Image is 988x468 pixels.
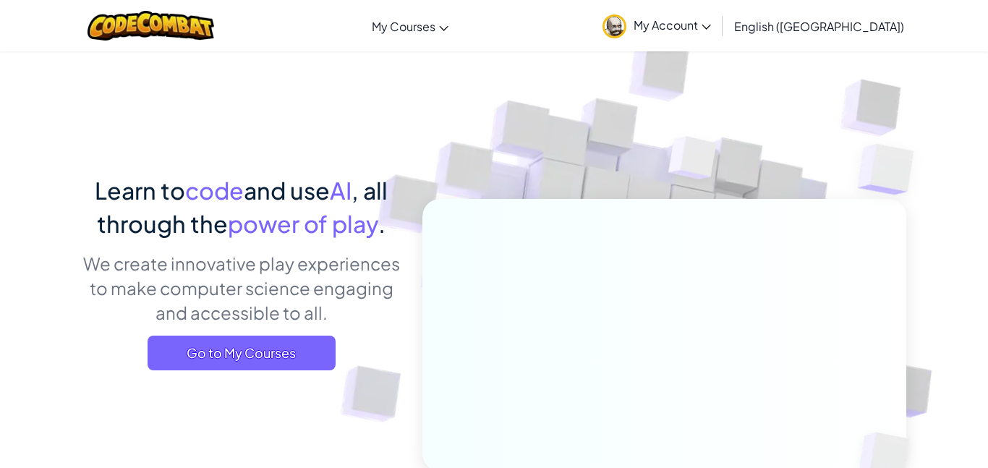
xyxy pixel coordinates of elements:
p: We create innovative play experiences to make computer science engaging and accessible to all. [82,251,401,325]
span: Learn to [95,176,185,205]
a: My Account [595,3,718,48]
span: and use [244,176,330,205]
img: avatar [602,14,626,38]
img: Overlap cubes [829,109,954,231]
img: CodeCombat logo [88,11,214,41]
span: . [378,209,386,238]
img: Overlap cubes [642,108,746,216]
a: English ([GEOGRAPHIC_DATA]) [727,7,911,46]
a: My Courses [365,7,456,46]
span: power of play [228,209,378,238]
span: code [185,176,244,205]
span: English ([GEOGRAPHIC_DATA]) [734,19,904,34]
a: Go to My Courses [148,336,336,370]
span: My Account [634,17,711,33]
span: My Courses [372,19,435,34]
span: AI [330,176,352,205]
